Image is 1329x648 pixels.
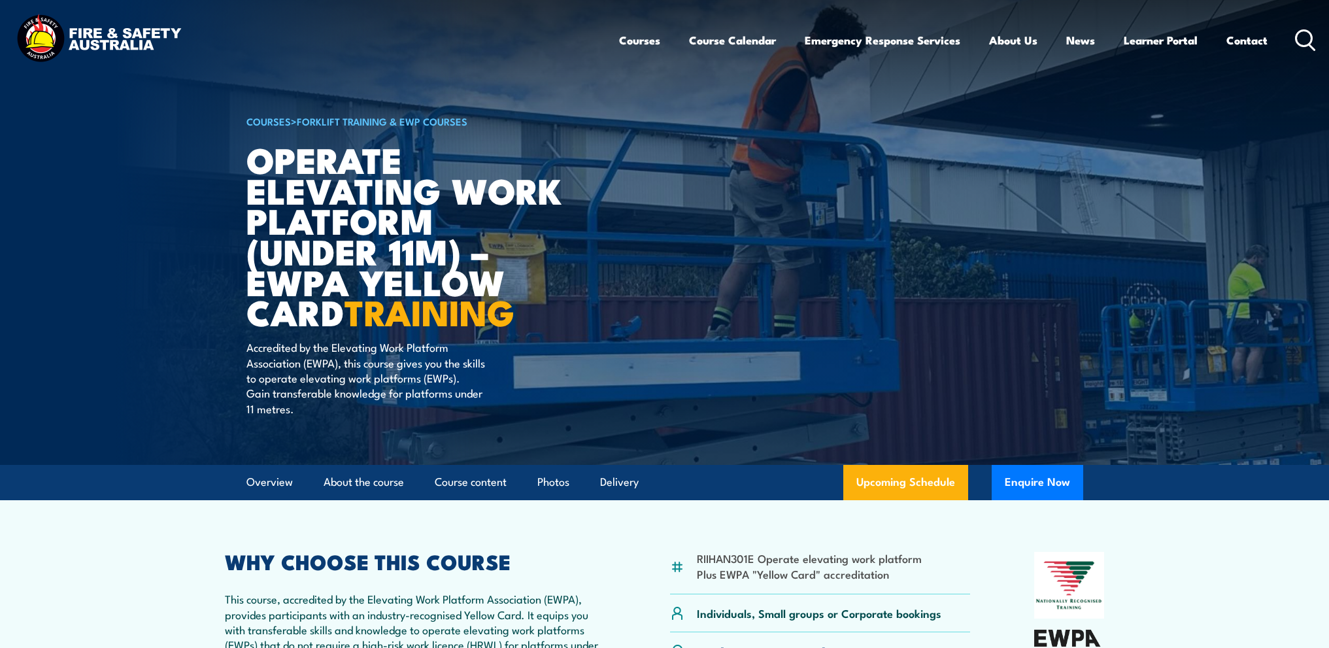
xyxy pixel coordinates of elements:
[435,465,507,500] a: Course content
[246,339,485,416] p: Accredited by the Elevating Work Platform Association (EWPA), this course gives you the skills to...
[689,23,776,58] a: Course Calendar
[246,114,291,128] a: COURSES
[246,113,569,129] h6: >
[246,144,569,327] h1: Operate Elevating Work Platform (under 11m) – EWPA Yellow Card
[843,465,968,500] a: Upcoming Schedule
[1124,23,1198,58] a: Learner Portal
[1226,23,1268,58] a: Contact
[600,465,639,500] a: Delivery
[345,284,514,338] strong: TRAINING
[297,114,467,128] a: Forklift Training & EWP Courses
[619,23,660,58] a: Courses
[1034,552,1105,619] img: Nationally Recognised Training logo.
[697,566,922,581] li: Plus EWPA "Yellow Card" accreditation
[989,23,1037,58] a: About Us
[537,465,569,500] a: Photos
[1066,23,1095,58] a: News
[697,551,922,566] li: RIIHAN301E Operate elevating work platform
[992,465,1083,500] button: Enquire Now
[697,605,941,621] p: Individuals, Small groups or Corporate bookings
[246,465,293,500] a: Overview
[805,23,960,58] a: Emergency Response Services
[324,465,404,500] a: About the course
[225,552,607,570] h2: WHY CHOOSE THIS COURSE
